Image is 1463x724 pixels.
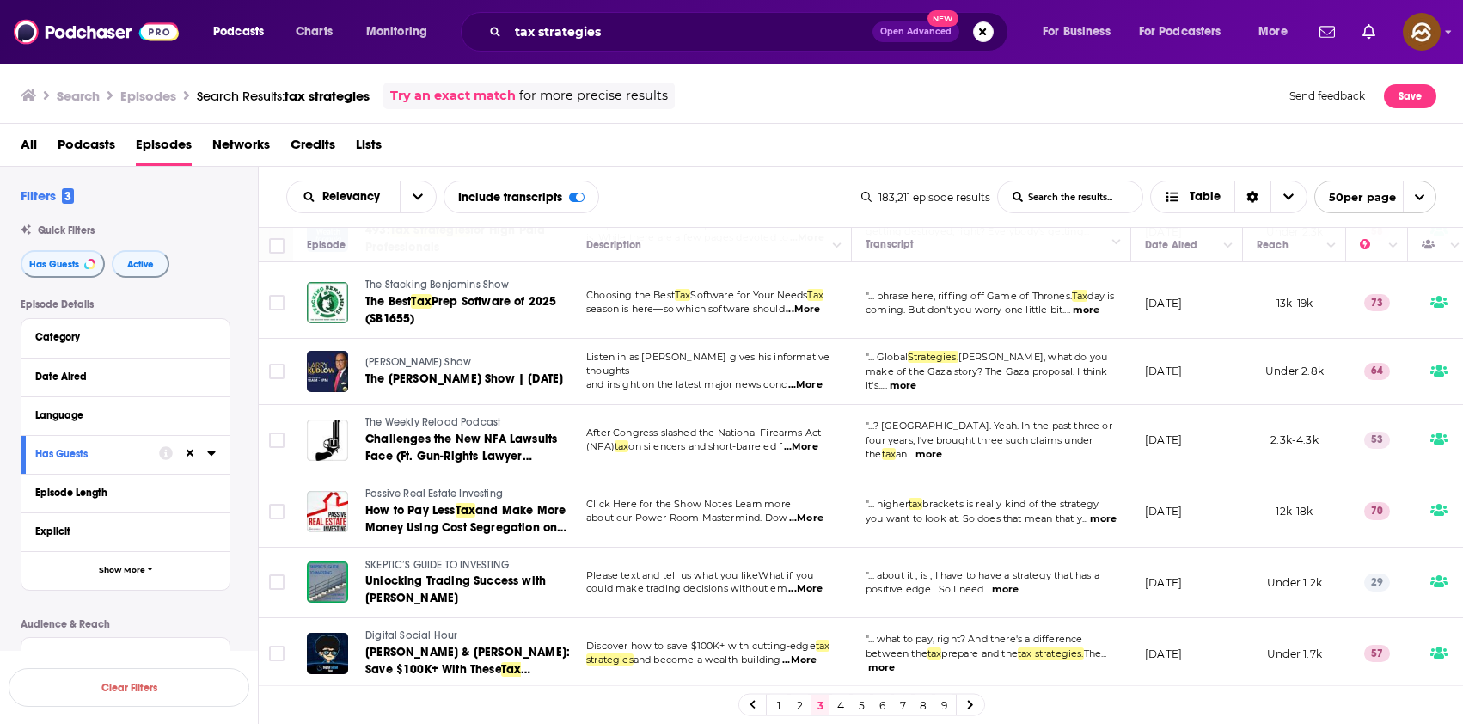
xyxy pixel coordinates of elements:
button: open menu [1246,18,1309,46]
button: Has Guests [35,443,159,464]
span: tax strategies [285,88,370,104]
span: tax [909,498,923,510]
a: 1 [770,695,787,715]
span: and insight on the latest major news conc [586,378,787,390]
div: Category [35,331,205,343]
span: Challenges the New NFA Lawsuits Face (Ft. Gun-Rights Lawyer [PERSON_NAME]) [365,432,557,481]
span: tax [882,448,897,460]
span: an [896,448,907,460]
a: "... phrase here, riffing off Game of Thrones.Taxday is coming. But don't you worry one little bit. [866,290,1114,316]
span: ... about it , is , I have to have a strategy that has a positive edge . So I need [866,569,1099,596]
span: ...More [786,303,820,316]
input: Search podcasts, credits, & more... [508,18,872,46]
span: The Best [365,294,411,309]
span: Click Here for the Show Notes Learn more [586,498,791,510]
p: Audience & Reach [21,618,230,630]
div: Search Results: [197,88,370,104]
span: ...More [782,653,817,667]
a: "... highertaxbrackets is really kind of the strategy you want to look at. So does that mean that y [866,498,1099,525]
a: 9 [935,695,952,715]
p: Episode Details [21,298,230,310]
span: Lists [356,131,382,166]
span: and become a wealth-building [634,653,781,666]
span: Monitoring [366,20,427,44]
span: could make trading decisions without em [586,582,787,594]
a: Podcasts [58,131,115,166]
button: Open AdvancedNew [872,21,959,42]
a: 7 [894,695,911,715]
span: The [1084,647,1102,660]
a: [PERSON_NAME] & [PERSON_NAME]: Save $100K+ With TheseTax Strategies [365,644,570,678]
div: Reach [1257,235,1289,255]
div: Transcript [866,234,914,255]
img: Podchaser - Follow, Share and Rate Podcasts [14,15,179,48]
div: Language [35,409,205,421]
span: and Make More Money Using Cost Segregation on Your Properties | PREI 436 [365,503,566,552]
span: Under 1.7k [1267,647,1322,660]
button: Active [112,250,169,278]
a: The Stacking Benjamins Show [365,278,570,293]
span: Episodes [136,131,192,166]
p: [DATE] [1145,433,1182,447]
span: brackets is really kind of the strategy you want to look at. So does that mean that y [866,498,1099,525]
span: 12k-18k [1276,505,1313,518]
p: 64 [1364,363,1390,380]
span: ... [983,583,989,595]
a: The [PERSON_NAME] Show | [DATE] [365,371,570,388]
span: " [866,420,1112,460]
a: Credits [291,131,335,166]
span: " [866,290,1114,316]
a: 3 [811,695,829,715]
span: More [1258,20,1288,44]
span: Unlocking Trading Success with [PERSON_NAME] [365,574,546,605]
span: " [866,351,1108,391]
span: Please text and tell us what you likeWhat if you [586,569,813,581]
p: [DATE] [1145,504,1182,518]
span: Listen in as [PERSON_NAME] gives his informative thoughts [586,351,829,377]
span: ...More [784,440,818,454]
span: Toggle select row [269,364,285,379]
button: Clear Filters [9,668,249,707]
button: Column Actions [1383,236,1404,256]
div: Episode Length [35,487,205,499]
span: Toggle select row [269,574,285,590]
button: open menu [201,18,286,46]
span: Tax [411,294,432,309]
span: Charts [296,20,333,44]
a: 8 [915,695,932,715]
button: Episode Reach [35,645,216,666]
img: User Profile [1403,13,1441,51]
span: All [21,131,37,166]
span: [PERSON_NAME], what do you make of the Gaza story? The Gaza proposal. I think it's.. [866,351,1108,391]
a: Passive Real Estate Investing [365,487,570,502]
button: Column Actions [1106,232,1127,253]
button: Category [35,326,216,347]
span: Toggle select row [269,295,285,310]
button: Date Aired [35,365,216,387]
button: Choose View [1150,181,1307,213]
button: more [890,378,916,393]
span: (NFA) [586,440,615,452]
span: ... phrase here, riffing off Game of Thrones. [868,290,1072,302]
span: Tax [456,503,476,518]
span: tax [927,647,942,660]
span: Discover how to save $100K+ with cutting-edge [586,640,816,652]
p: 70 [1364,502,1390,519]
button: Column Actions [827,236,848,256]
div: Include transcripts [444,181,599,213]
span: ...More [789,512,823,525]
div: Date Aired [1145,235,1197,255]
p: [DATE] [1145,647,1182,661]
div: Description [586,235,641,255]
span: tax strategies. [1018,647,1084,660]
p: 53 [1364,432,1390,449]
span: ... [1082,512,1088,525]
a: 6 [873,695,891,715]
span: New [927,10,958,27]
span: Passive Real Estate Investing [365,488,503,500]
span: " [866,569,1099,596]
